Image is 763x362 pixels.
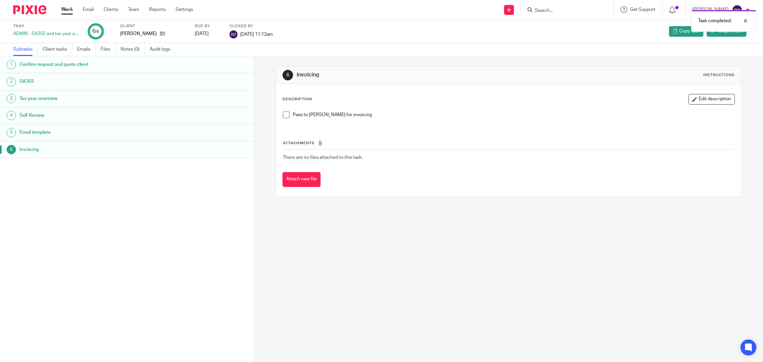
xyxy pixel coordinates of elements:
[282,70,293,80] div: 6
[20,76,172,86] h1: SA302
[195,23,221,29] label: Due by
[20,145,172,155] h1: Invoicing
[20,111,172,120] h1: Self Review
[77,43,96,56] a: Emails
[101,43,116,56] a: Files
[240,32,273,36] span: [DATE] 11:12am
[13,23,79,29] label: Task
[7,60,16,69] div: 1
[283,141,315,145] span: Attachments
[120,23,186,29] label: Client
[104,6,118,13] a: Clients
[283,155,363,160] span: There are no files attached to this task.
[121,43,145,56] a: Notes (0)
[293,112,735,118] p: Pass to [PERSON_NAME] for invoicing
[297,71,523,78] h1: Invoicing
[43,43,72,56] a: Client tasks
[20,127,172,137] h1: Email template
[703,72,735,78] div: Instructions
[732,5,742,15] img: svg%3E
[229,23,273,29] label: Closed by
[20,60,172,69] h1: Confirm request and quote client
[150,43,175,56] a: Audit logs
[149,6,166,13] a: Reports
[7,94,16,103] div: 3
[13,30,79,37] div: ADMIN - SA302 and tax year overview
[95,30,99,33] small: /6
[7,111,16,120] div: 4
[195,30,221,37] div: [DATE]
[13,5,46,14] img: Pixie
[698,18,732,24] p: Task completed.
[7,145,16,154] div: 6
[128,6,139,13] a: Team
[7,77,16,86] div: 2
[688,94,735,105] button: Edit description
[7,128,16,137] div: 5
[61,6,73,13] a: Work
[13,43,38,56] a: Subtasks
[282,97,312,102] p: Description
[229,30,237,38] img: svg%3E
[282,172,321,187] button: Attach new file
[176,6,193,13] a: Settings
[83,6,94,13] a: Email
[120,30,157,37] p: [PERSON_NAME]
[20,94,172,104] h1: Tax year overview
[92,27,99,35] div: 6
